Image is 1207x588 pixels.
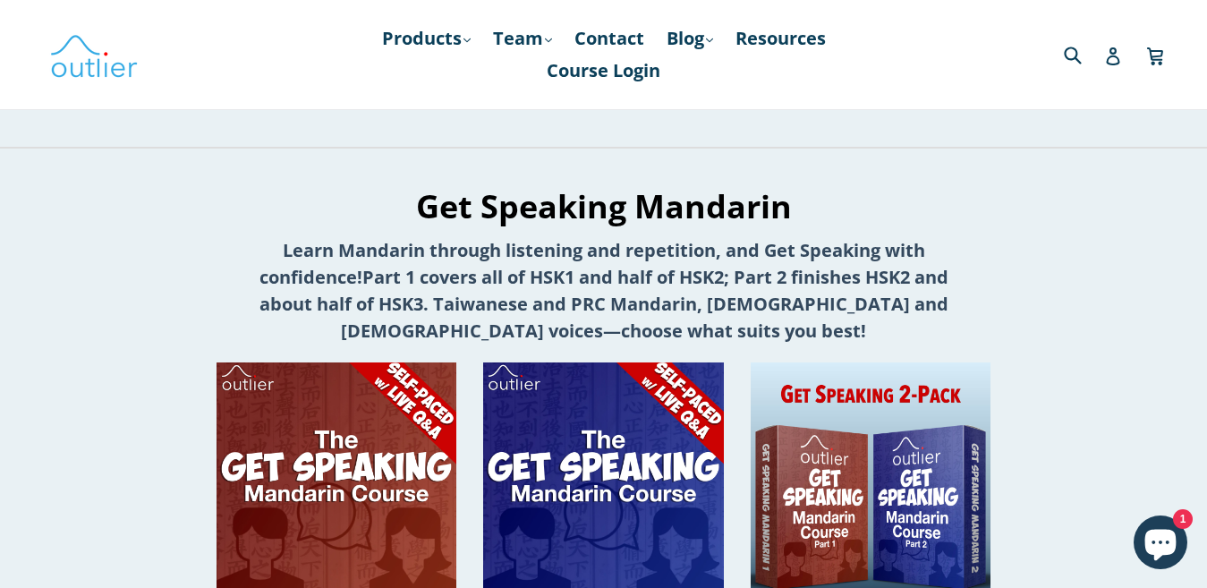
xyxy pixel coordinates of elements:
[49,29,139,81] img: Outlier Linguistics
[538,55,669,87] a: Course Login
[658,22,722,55] a: Blog
[259,238,925,289] strong: Learn Mandarin through listening and repetition, and Get Speaking with confidence!
[373,22,480,55] a: Products
[484,22,561,55] a: Team
[1128,516,1193,574] inbox-online-store-chat: Shopify online store chat
[1059,36,1109,72] input: Search
[727,22,835,55] a: Resources
[565,22,653,55] a: Contact
[259,265,948,343] strong: Part 1 covers all of HSK1 and half of HSK2; Part 2 finishes HSK2 and about half of HSK3. Taiwanes...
